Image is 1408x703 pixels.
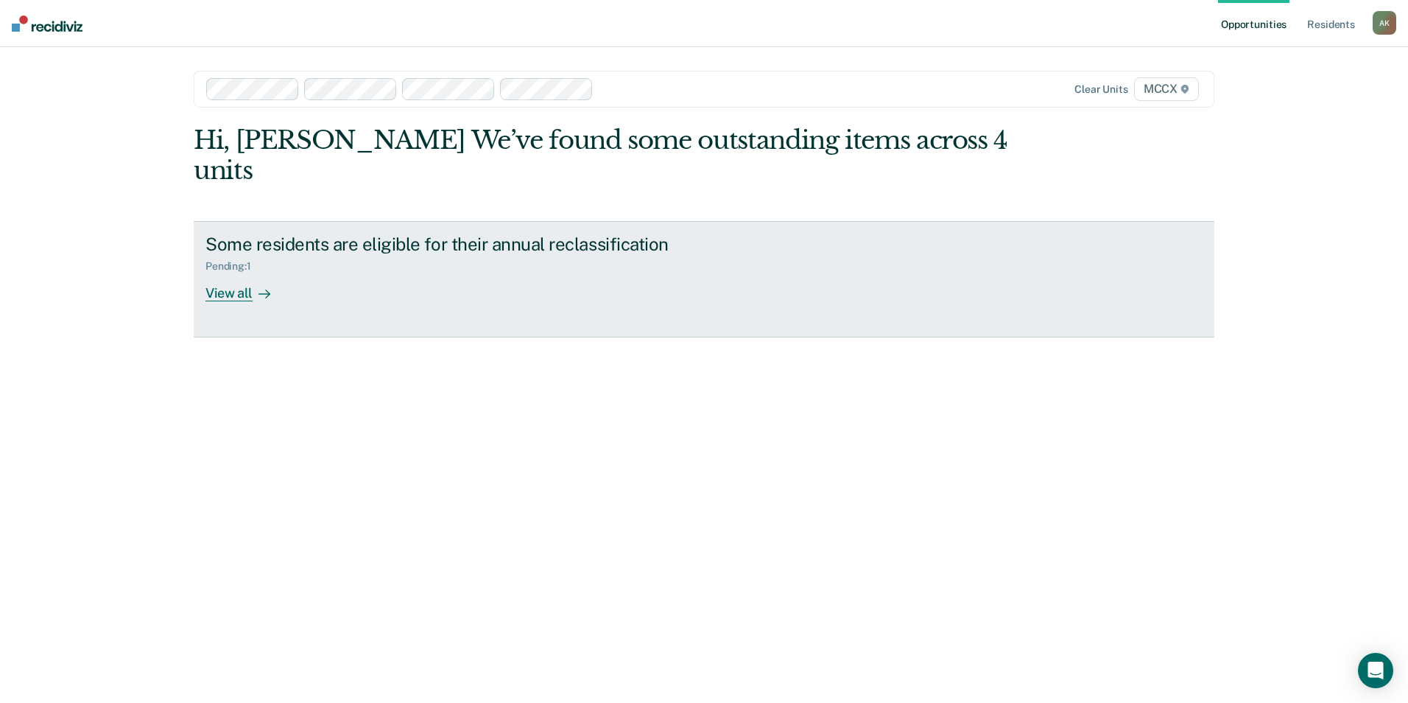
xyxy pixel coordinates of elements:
span: MCCX [1134,77,1199,101]
div: View all [205,273,288,301]
div: Open Intercom Messenger [1358,653,1393,688]
div: Clear units [1074,83,1128,96]
div: Pending : 1 [205,260,263,273]
div: Hi, [PERSON_NAME] We’ve found some outstanding items across 4 units [194,125,1010,186]
div: A K [1373,11,1396,35]
img: Recidiviz [12,15,82,32]
button: AK [1373,11,1396,35]
div: Some residents are eligible for their annual reclassification [205,234,722,255]
a: Some residents are eligible for their annual reclassificationPending:1View all [194,221,1214,337]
